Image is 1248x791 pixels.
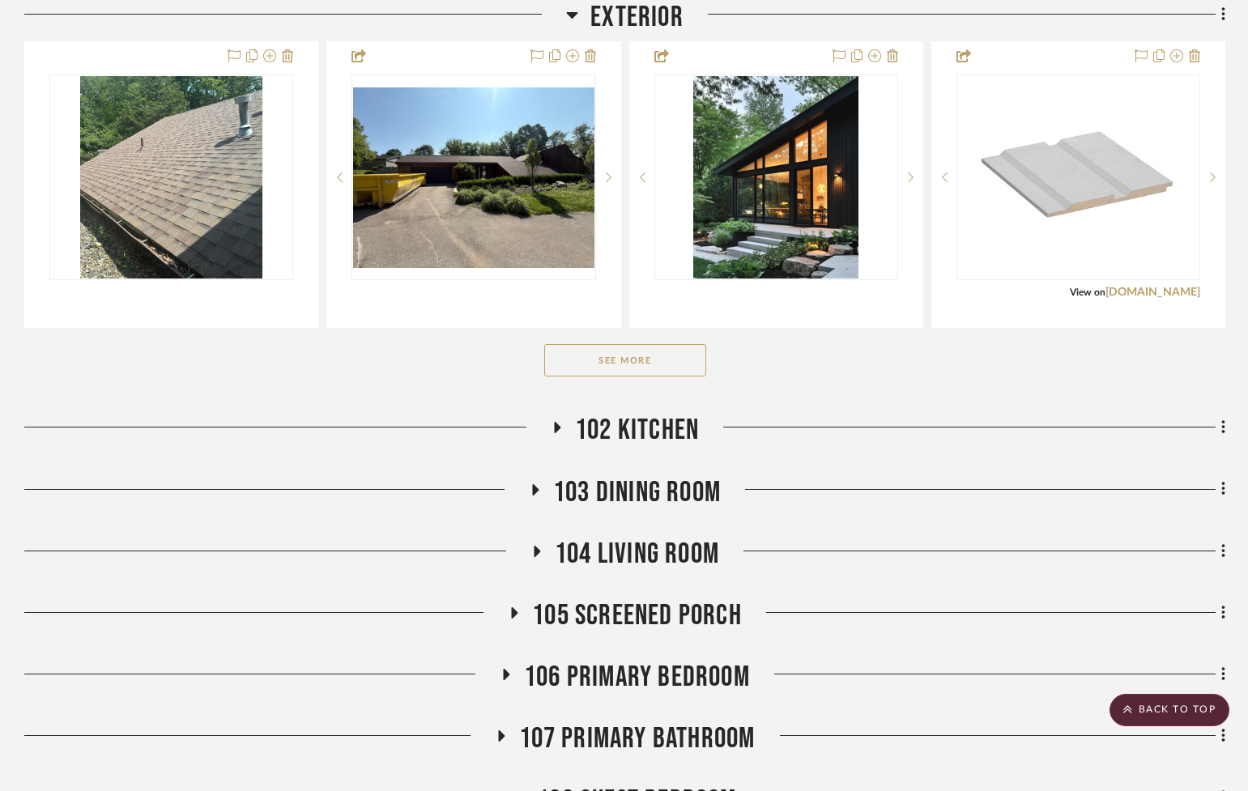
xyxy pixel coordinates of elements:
[693,76,858,279] img: Inspiration Image
[532,598,742,633] span: 105 Screened Porch
[1110,694,1229,726] scroll-to-top-button: BACK TO TOP
[519,721,756,756] span: 107 Primary Bathroom
[1070,287,1105,297] span: View on
[575,413,699,448] span: 102 Kitchen
[1105,287,1200,298] a: [DOMAIN_NAME]
[544,344,706,376] button: See More
[353,87,594,268] img: Exterior Front
[524,660,750,695] span: 106 Primary Bedroom
[80,76,263,279] img: Existing Roof
[977,76,1179,279] img: Channel Bevel Siding
[555,537,719,572] span: 104 Living Room
[553,475,721,510] span: 103 Dining Room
